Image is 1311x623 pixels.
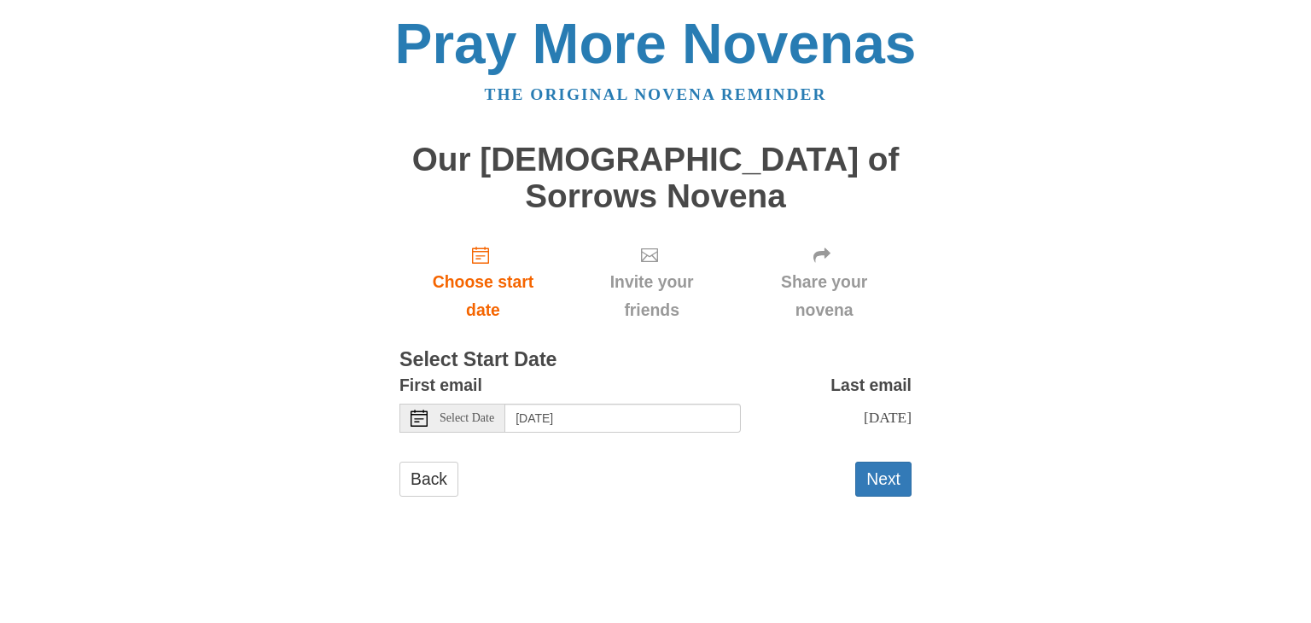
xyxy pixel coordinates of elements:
a: The original novena reminder [485,85,827,103]
span: Select Date [440,412,494,424]
div: Click "Next" to confirm your start date first. [737,231,912,333]
a: Choose start date [399,231,567,333]
span: Choose start date [417,268,550,324]
span: [DATE] [864,409,912,426]
h3: Select Start Date [399,349,912,371]
span: Share your novena [754,268,894,324]
a: Pray More Novenas [395,12,917,75]
label: First email [399,371,482,399]
label: Last email [830,371,912,399]
h1: Our [DEMOGRAPHIC_DATA] of Sorrows Novena [399,142,912,214]
button: Next [855,462,912,497]
a: Back [399,462,458,497]
span: Invite your friends [584,268,720,324]
div: Click "Next" to confirm your start date first. [567,231,737,333]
